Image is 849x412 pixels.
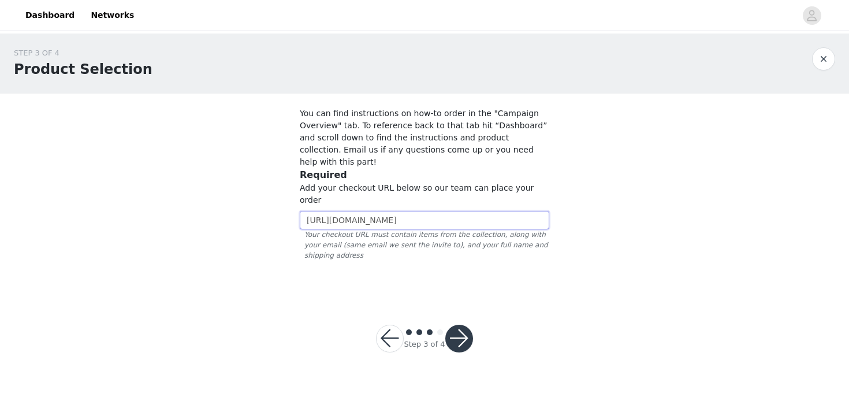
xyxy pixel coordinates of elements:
p: You can find instructions on how-to order in the "Campaign Overview" tab. To reference back to th... [300,107,549,168]
div: STEP 3 OF 4 [14,47,152,59]
div: Step 3 of 4 [404,339,445,350]
span: Your checkout URL must contain items from the collection, along with your email (same email we se... [300,229,549,261]
a: Dashboard [18,2,81,28]
span: Add your checkout URL below so our team can place your order [300,183,534,205]
h3: Required [300,168,549,182]
h1: Product Selection [14,59,152,80]
div: avatar [806,6,817,25]
a: Networks [84,2,141,28]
